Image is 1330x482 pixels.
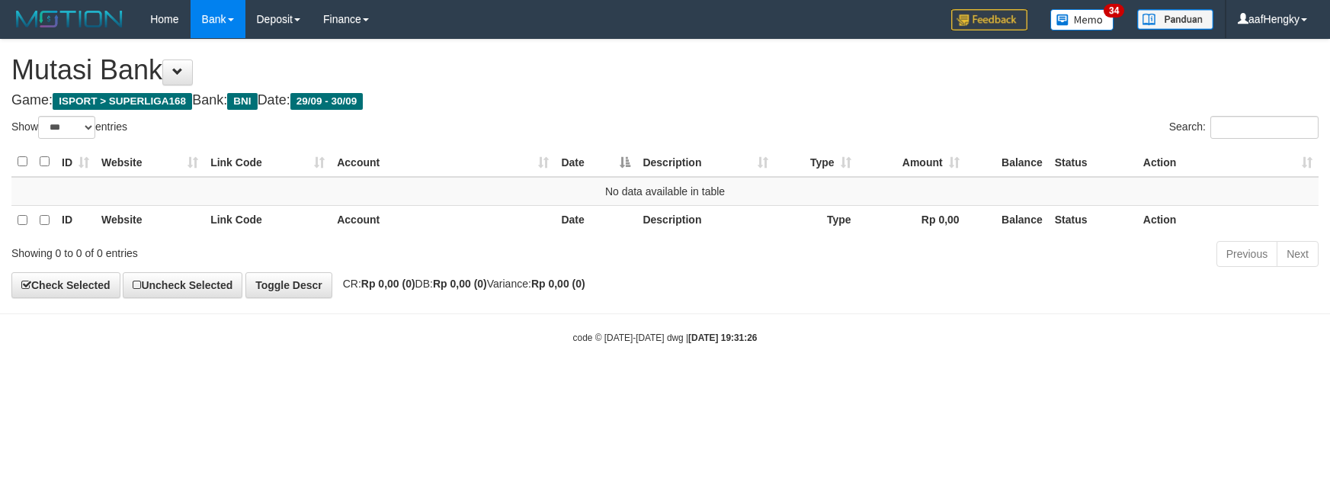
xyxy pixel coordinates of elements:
[11,272,120,298] a: Check Selected
[433,278,487,290] strong: Rp 0,00 (0)
[335,278,585,290] span: CR: DB: Variance:
[95,147,204,177] th: Website: activate to sort column ascending
[966,205,1049,235] th: Balance
[331,205,555,235] th: Account
[11,239,543,261] div: Showing 0 to 0 of 0 entries
[636,205,774,235] th: Description
[290,93,364,110] span: 29/09 - 30/09
[11,116,127,139] label: Show entries
[227,93,257,110] span: BNI
[774,147,857,177] th: Type: activate to sort column ascending
[245,272,332,298] a: Toggle Descr
[11,177,1319,206] td: No data available in table
[555,205,636,235] th: Date
[688,333,757,343] strong: [DATE] 19:31:26
[555,147,636,177] th: Date: activate to sort column descending
[636,147,774,177] th: Description: activate to sort column ascending
[1137,9,1213,30] img: panduan.png
[573,333,758,343] small: code © [DATE]-[DATE] dwg |
[11,93,1319,108] h4: Game: Bank: Date:
[11,8,127,31] img: MOTION_logo.png
[56,205,95,235] th: ID
[1137,205,1319,235] th: Action
[361,278,415,290] strong: Rp 0,00 (0)
[1277,241,1319,267] a: Next
[38,116,95,139] select: Showentries
[531,278,585,290] strong: Rp 0,00 (0)
[1169,116,1319,139] label: Search:
[11,55,1319,85] h1: Mutasi Bank
[774,205,857,235] th: Type
[857,147,966,177] th: Amount: activate to sort column ascending
[123,272,242,298] a: Uncheck Selected
[1104,4,1124,18] span: 34
[331,147,555,177] th: Account: activate to sort column ascending
[1049,205,1137,235] th: Status
[204,147,331,177] th: Link Code: activate to sort column ascending
[95,205,204,235] th: Website
[1210,116,1319,139] input: Search:
[204,205,331,235] th: Link Code
[1049,147,1137,177] th: Status
[53,93,192,110] span: ISPORT > SUPERLIGA168
[1216,241,1277,267] a: Previous
[1050,9,1114,31] img: Button%20Memo.svg
[857,205,966,235] th: Rp 0,00
[951,9,1027,31] img: Feedback.jpg
[966,147,1049,177] th: Balance
[56,147,95,177] th: ID: activate to sort column ascending
[1137,147,1319,177] th: Action: activate to sort column ascending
